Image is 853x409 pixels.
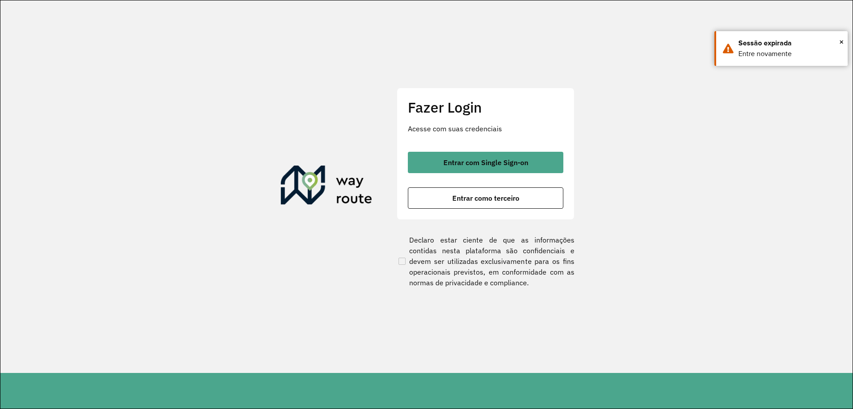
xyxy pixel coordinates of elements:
label: Declaro estar ciente de que as informações contidas nesta plataforma são confidenciais e devem se... [397,235,574,288]
button: Close [839,35,844,49]
button: button [408,187,563,209]
p: Acesse com suas credenciais [408,123,563,134]
div: Entre novamente [738,49,841,59]
span: Entrar com Single Sign-on [443,159,528,166]
div: Sessão expirada [738,38,841,49]
span: × [839,35,844,49]
button: button [408,152,563,173]
h2: Fazer Login [408,99,563,116]
img: Roteirizador AmbevTech [281,166,372,208]
span: Entrar como terceiro [452,194,519,202]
